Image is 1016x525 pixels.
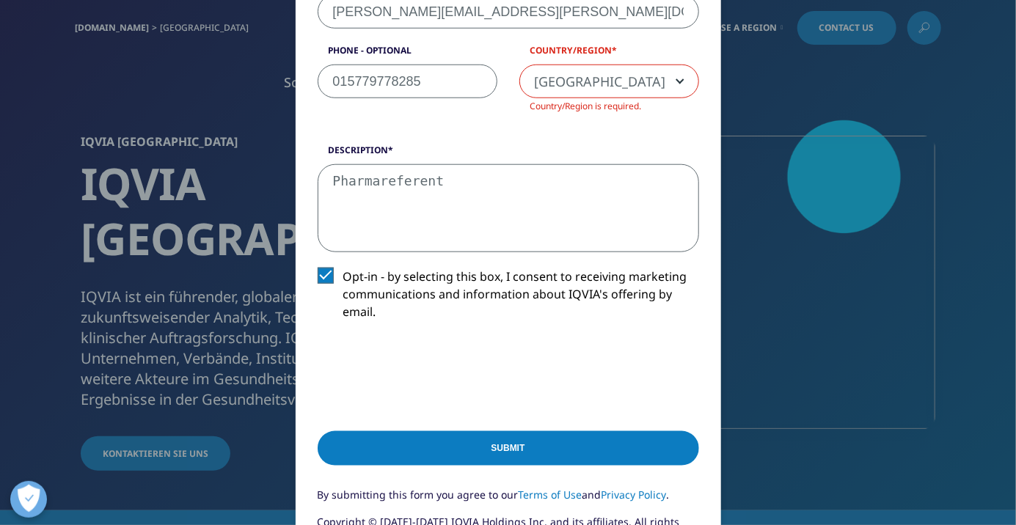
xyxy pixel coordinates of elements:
span: Country/Region is required. [530,100,642,112]
a: Terms of Use [519,488,582,502]
label: Opt-in - by selecting this box, I consent to receiving marketing communications and information a... [318,268,699,328]
a: Privacy Policy [602,488,667,502]
p: By submitting this form you agree to our and . [318,487,699,514]
label: Phone - Optional [318,44,497,65]
span: Germany [519,65,699,98]
iframe: reCAPTCHA [318,344,541,401]
label: Country/Region [519,44,699,65]
input: Submit [318,431,699,466]
label: Description [318,144,699,164]
span: Germany [520,65,698,99]
button: Präferenzen öffnen [10,481,47,518]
